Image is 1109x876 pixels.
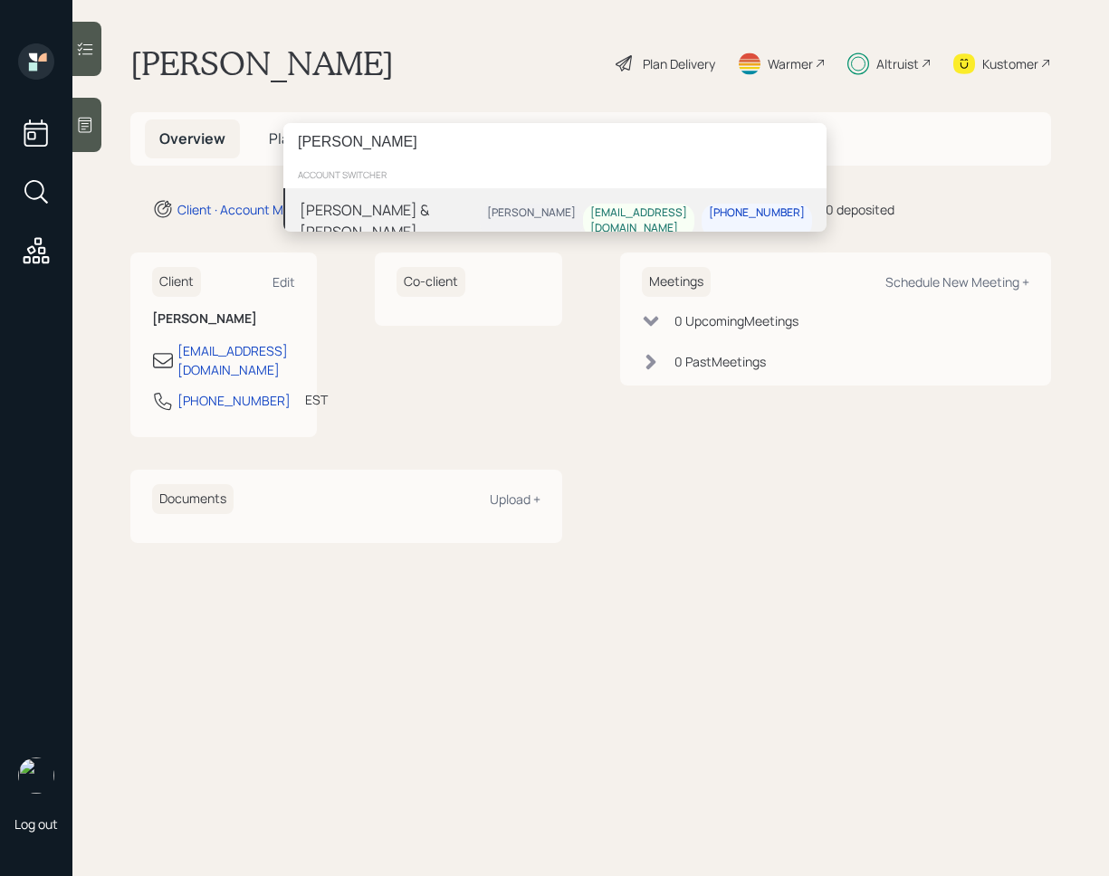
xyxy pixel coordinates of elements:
div: account switcher [283,161,827,188]
div: [PERSON_NAME] & [PERSON_NAME] [300,199,480,243]
div: [PERSON_NAME] [487,205,576,221]
div: [PHONE_NUMBER] [709,205,805,221]
div: [EMAIL_ADDRESS][DOMAIN_NAME] [590,205,687,236]
input: Type a command or search… [283,123,827,161]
